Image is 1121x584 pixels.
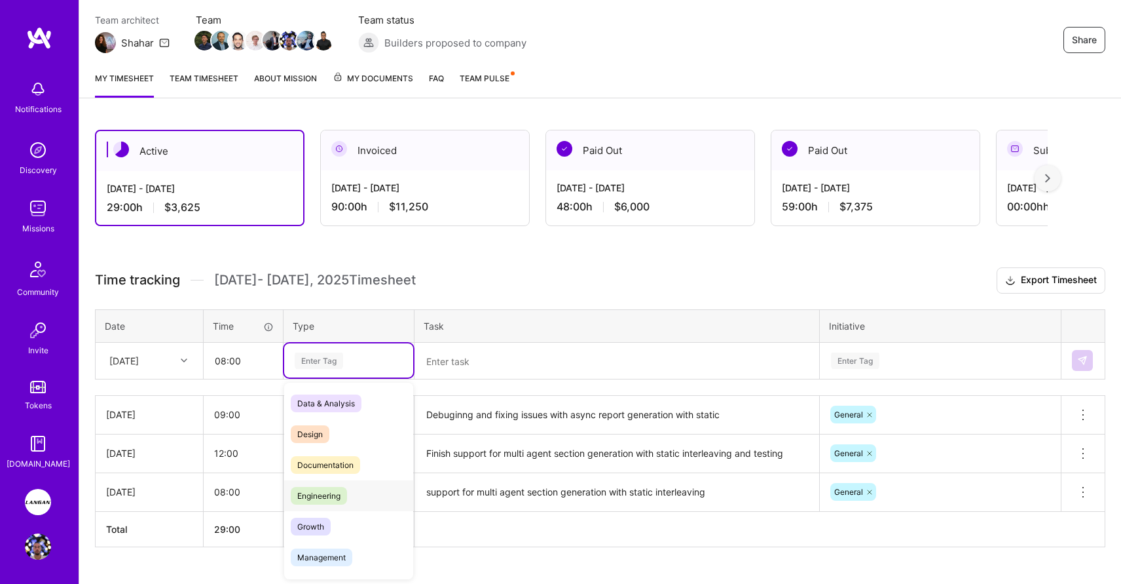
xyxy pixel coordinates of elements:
div: [DATE] - [DATE] [331,181,519,195]
img: teamwork [25,195,51,222]
span: $3,625 [164,201,200,214]
input: HH:MM [204,475,283,509]
th: Task [414,309,820,342]
textarea: Debuginng and fixing issues with async report generation with static [416,397,818,433]
img: Submit [1077,355,1088,366]
span: Data & Analysis [291,395,361,412]
img: Team Member Avatar [314,31,333,50]
span: Design [291,425,329,443]
div: Enter Tag [295,351,343,371]
div: [DATE] [109,354,139,368]
a: Team Pulse [460,71,513,98]
div: [DATE] [106,446,193,460]
span: Share [1072,33,1097,47]
img: Paid Out [782,141,798,157]
a: Team Member Avatar [298,29,315,52]
span: Documentation [291,456,360,474]
div: [DATE] [106,485,193,499]
img: Invoiced [331,141,347,157]
span: Time tracking [95,272,180,288]
th: Total [96,511,204,547]
span: General [834,448,863,458]
img: Builders proposed to company [358,32,379,53]
div: Community [17,285,59,299]
span: $6,000 [614,200,650,214]
a: Team Member Avatar [196,29,213,52]
button: Export Timesheet [997,267,1105,294]
a: Team Member Avatar [315,29,332,52]
textarea: support for multi agent section generation with static interleaving [416,475,818,511]
div: [DATE] - [DATE] [782,181,969,195]
div: 48:00 h [557,200,744,214]
a: About Mission [254,71,317,98]
span: Growth [291,518,331,535]
textarea: Finish support for multi agent section generation with static interleaving and testing [416,436,818,472]
img: Team Member Avatar [246,31,265,50]
div: [DATE] [106,408,193,421]
img: Community [22,254,54,285]
span: General [834,487,863,497]
div: 29:00 h [107,201,293,214]
span: Team architect [95,13,170,27]
a: Team Member Avatar [230,29,247,52]
div: Invite [28,343,48,357]
img: Paid Out [557,141,572,157]
img: guide book [25,431,51,457]
th: Type [284,309,414,342]
img: bell [25,76,51,102]
div: Tokens [25,399,52,412]
img: Team Member Avatar [280,31,299,50]
div: Notifications [15,102,62,116]
img: Team Member Avatar [263,31,282,50]
img: discovery [25,137,51,163]
div: [DATE] - [DATE] [107,182,293,195]
a: Langan: AI-Copilot for Environmental Site Assessment [22,489,54,515]
span: $7,375 [839,200,873,214]
div: Time [213,319,274,333]
div: Discovery [20,163,57,177]
span: Team status [358,13,526,27]
span: Builders proposed to company [384,36,526,50]
th: 29:00 [204,511,284,547]
div: 59:00 h [782,200,969,214]
img: Team Member Avatar [194,31,214,50]
img: logo [26,26,52,50]
span: Engineering [291,487,347,505]
button: Share [1063,27,1105,53]
span: General [834,410,863,419]
div: Missions [22,222,54,235]
i: icon Mail [159,37,170,48]
div: Shahar [121,36,154,50]
span: Team [196,13,332,27]
img: Team Member Avatar [211,31,231,50]
input: HH:MM [204,343,282,378]
span: Team Pulse [460,73,509,83]
i: icon Download [1005,274,1016,288]
th: Date [96,309,204,342]
img: Team Architect [95,32,116,53]
div: [DATE] - [DATE] [557,181,744,195]
div: [DOMAIN_NAME] [7,457,70,471]
a: Team Member Avatar [213,29,230,52]
img: User Avatar [25,534,51,560]
span: $11,250 [389,200,428,214]
a: Team Member Avatar [281,29,298,52]
div: Invoiced [321,130,529,170]
a: My Documents [333,71,413,98]
img: Langan: AI-Copilot for Environmental Site Assessment [25,489,51,515]
span: [DATE] - [DATE] , 2025 Timesheet [214,272,416,288]
span: My Documents [333,71,413,86]
img: Submitted [1007,141,1023,157]
a: FAQ [429,71,444,98]
img: tokens [30,381,46,393]
div: Paid Out [546,130,754,170]
a: Team Member Avatar [247,29,264,52]
img: Active [113,142,129,157]
div: Paid Out [771,130,980,170]
a: Team Member Avatar [264,29,281,52]
a: My timesheet [95,71,154,98]
a: Team timesheet [170,71,238,98]
img: Invite [25,317,51,343]
input: HH:MM [204,436,283,471]
a: User Avatar [22,534,54,560]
